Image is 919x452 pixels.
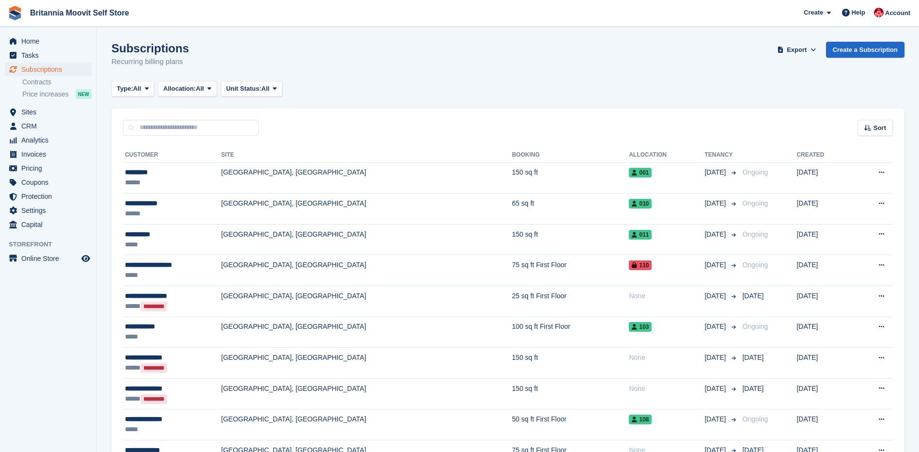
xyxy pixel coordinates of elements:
[5,133,92,147] a: menu
[5,218,92,231] a: menu
[704,260,728,270] span: [DATE]
[5,119,92,133] a: menu
[21,190,79,203] span: Protection
[221,255,512,286] td: [GEOGRAPHIC_DATA], [GEOGRAPHIC_DATA]
[21,63,79,76] span: Subscriptions
[742,385,763,392] span: [DATE]
[221,162,512,194] td: [GEOGRAPHIC_DATA], [GEOGRAPHIC_DATA]
[22,89,92,99] a: Price increases NEW
[5,161,92,175] a: menu
[512,286,629,317] td: 25 sq ft First Floor
[796,409,852,440] td: [DATE]
[111,56,189,67] p: Recurring billing plans
[629,230,652,240] span: 011
[742,292,763,300] span: [DATE]
[512,255,629,286] td: 75 sq ft First Floor
[796,378,852,409] td: [DATE]
[704,198,728,209] span: [DATE]
[804,8,823,17] span: Create
[796,147,852,163] th: Created
[742,199,768,207] span: Ongoing
[117,84,133,94] span: Type:
[704,147,738,163] th: Tenancy
[796,194,852,225] td: [DATE]
[221,147,512,163] th: Site
[796,317,852,348] td: [DATE]
[704,384,728,394] span: [DATE]
[26,5,133,21] a: Britannia Moovit Self Store
[76,89,92,99] div: NEW
[629,147,704,163] th: Allocation
[5,48,92,62] a: menu
[629,291,704,301] div: None
[512,194,629,225] td: 65 sq ft
[796,162,852,194] td: [DATE]
[5,190,92,203] a: menu
[8,6,22,20] img: stora-icon-8386f47178a22dfd0bd8f6a31ec36ba5ce8667c1dd55bd0f319d3a0aa187defe.svg
[796,255,852,286] td: [DATE]
[512,348,629,379] td: 150 sq ft
[512,147,629,163] th: Booking
[704,414,728,424] span: [DATE]
[742,354,763,361] span: [DATE]
[221,81,282,97] button: Unit Status: All
[704,229,728,240] span: [DATE]
[123,147,221,163] th: Customer
[826,42,904,58] a: Create a Subscription
[704,291,728,301] span: [DATE]
[21,176,79,189] span: Coupons
[226,84,262,94] span: Unit Status:
[111,81,154,97] button: Type: All
[21,48,79,62] span: Tasks
[22,78,92,87] a: Contracts
[629,415,652,424] span: 108
[512,162,629,194] td: 150 sq ft
[21,119,79,133] span: CRM
[196,84,204,94] span: All
[787,45,807,55] span: Export
[796,224,852,255] td: [DATE]
[704,353,728,363] span: [DATE]
[629,384,704,394] div: None
[221,378,512,409] td: [GEOGRAPHIC_DATA], [GEOGRAPHIC_DATA]
[21,252,79,265] span: Online Store
[221,348,512,379] td: [GEOGRAPHIC_DATA], [GEOGRAPHIC_DATA]
[742,168,768,176] span: Ongoing
[742,230,768,238] span: Ongoing
[22,90,69,99] span: Price increases
[629,353,704,363] div: None
[21,105,79,119] span: Sites
[629,168,652,178] span: 001
[704,322,728,332] span: [DATE]
[742,415,768,423] span: Ongoing
[21,204,79,217] span: Settings
[221,286,512,317] td: [GEOGRAPHIC_DATA], [GEOGRAPHIC_DATA]
[158,81,217,97] button: Allocation: All
[21,133,79,147] span: Analytics
[885,8,910,18] span: Account
[21,147,79,161] span: Invoices
[5,105,92,119] a: menu
[5,176,92,189] a: menu
[742,323,768,330] span: Ongoing
[5,34,92,48] a: menu
[629,260,652,270] span: 110
[9,240,96,249] span: Storefront
[704,167,728,178] span: [DATE]
[221,409,512,440] td: [GEOGRAPHIC_DATA], [GEOGRAPHIC_DATA]
[80,253,92,264] a: Preview store
[221,224,512,255] td: [GEOGRAPHIC_DATA], [GEOGRAPHIC_DATA]
[852,8,865,17] span: Help
[5,252,92,265] a: menu
[742,261,768,269] span: Ongoing
[133,84,141,94] span: All
[5,204,92,217] a: menu
[629,322,652,332] span: 103
[796,286,852,317] td: [DATE]
[776,42,818,58] button: Export
[262,84,270,94] span: All
[873,123,886,133] span: Sort
[629,199,652,209] span: 010
[163,84,196,94] span: Allocation:
[21,161,79,175] span: Pricing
